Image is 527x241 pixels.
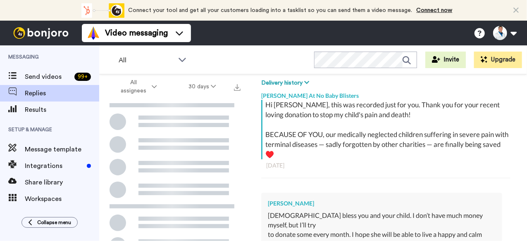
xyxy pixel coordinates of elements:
[87,26,100,40] img: vm-color.svg
[417,7,453,13] a: Connect now
[25,105,99,115] span: Results
[25,177,99,187] span: Share library
[25,72,71,82] span: Send videos
[425,52,466,68] button: Invite
[10,27,72,39] img: bj-logo-header-white.svg
[25,88,99,98] span: Replies
[234,84,241,91] img: export.svg
[74,73,91,81] div: 99 +
[129,7,413,13] span: Connect your tool and get all your customers loading into a tasklist so you can send them a video...
[105,27,168,39] span: Video messaging
[21,217,78,228] button: Collapse menu
[261,87,510,100] div: [PERSON_NAME] At No Baby Blisters
[173,79,232,94] button: 30 days
[25,161,83,171] span: Integrations
[474,52,522,68] button: Upgrade
[25,144,99,154] span: Message template
[268,199,496,208] div: [PERSON_NAME]
[266,161,506,170] div: [DATE]
[25,194,99,204] span: Workspaces
[119,55,174,65] span: All
[117,78,150,95] span: All assignees
[37,219,71,226] span: Collapse menu
[231,80,243,93] button: Export all results that match these filters now.
[261,78,312,87] button: Delivery history
[101,75,173,98] button: All assignees
[79,3,124,18] div: animation
[265,100,508,159] div: Hi [PERSON_NAME], this was recorded just for you. Thank you for your recent loving donation to st...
